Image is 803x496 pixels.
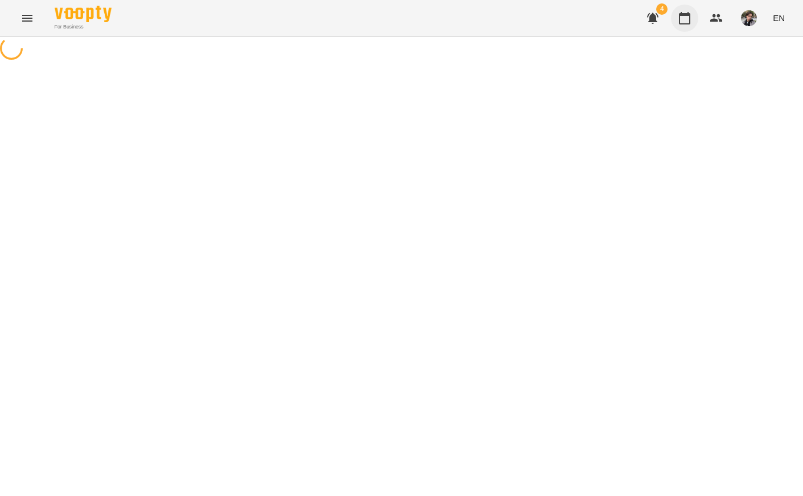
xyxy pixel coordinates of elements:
[14,5,41,32] button: Menu
[773,12,785,24] span: EN
[768,7,789,28] button: EN
[656,3,668,15] span: 4
[741,10,757,26] img: 3324ceff06b5eb3c0dd68960b867f42f.jpeg
[55,6,112,22] img: Voopty Logo
[55,23,112,31] span: For Business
